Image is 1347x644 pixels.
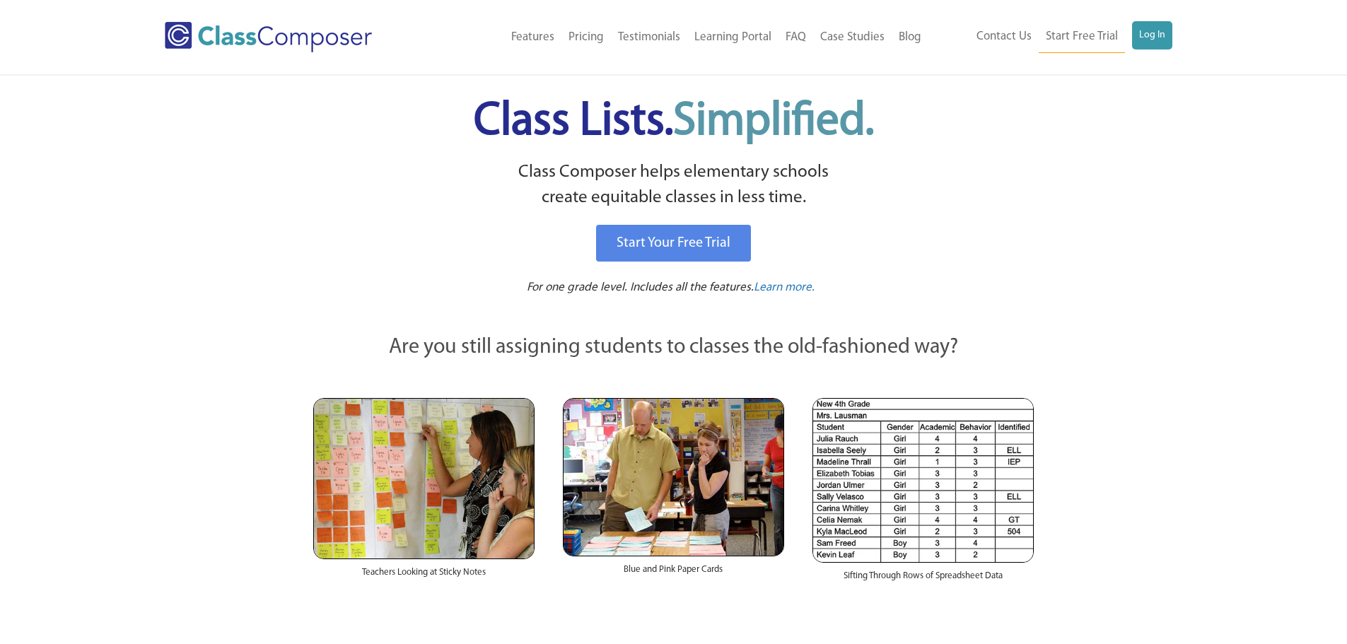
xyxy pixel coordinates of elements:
span: Start Your Free Trial [617,236,730,250]
span: Learn more. [754,281,815,293]
img: Class Composer [165,22,372,52]
img: Teachers Looking at Sticky Notes [313,398,535,559]
span: Class Lists. [474,99,874,145]
nav: Header Menu [928,21,1172,53]
a: Learn more. [754,279,815,297]
a: Case Studies [813,22,892,53]
a: Blog [892,22,928,53]
p: Class Composer helps elementary schools create equitable classes in less time. [311,160,1037,211]
a: Log In [1132,21,1172,49]
a: FAQ [779,22,813,53]
a: Pricing [561,22,611,53]
a: Start Free Trial [1039,21,1125,53]
span: Simplified. [673,99,874,145]
img: Spreadsheets [812,398,1034,563]
a: Learning Portal [687,22,779,53]
nav: Header Menu [430,22,928,53]
img: Blue and Pink Paper Cards [563,398,784,556]
a: Contact Us [969,21,1039,52]
div: Teachers Looking at Sticky Notes [313,559,535,593]
div: Blue and Pink Paper Cards [563,556,784,590]
div: Sifting Through Rows of Spreadsheet Data [812,563,1034,597]
a: Start Your Free Trial [596,225,751,262]
a: Testimonials [611,22,687,53]
p: Are you still assigning students to classes the old-fashioned way? [313,332,1034,363]
span: For one grade level. Includes all the features. [527,281,754,293]
a: Features [504,22,561,53]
